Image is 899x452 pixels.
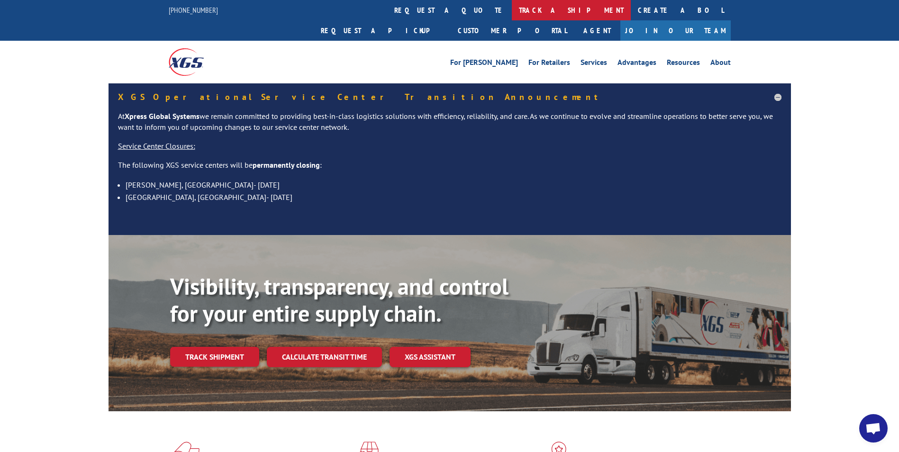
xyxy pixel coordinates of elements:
strong: permanently closing [253,160,320,170]
h5: XGS Operational Service Center Transition Announcement [118,93,781,101]
li: [PERSON_NAME], [GEOGRAPHIC_DATA]- [DATE] [126,179,781,191]
b: Visibility, transparency, and control for your entire supply chain. [170,271,509,328]
a: Resources [667,59,700,69]
a: XGS ASSISTANT [390,347,471,367]
a: For Retailers [528,59,570,69]
a: Track shipment [170,347,259,367]
a: Request a pickup [314,20,451,41]
a: Open chat [859,414,888,443]
p: The following XGS service centers will be : [118,160,781,179]
u: Service Center Closures: [118,141,195,151]
a: Join Our Team [620,20,731,41]
li: [GEOGRAPHIC_DATA], [GEOGRAPHIC_DATA]- [DATE] [126,191,781,203]
a: Services [581,59,607,69]
a: Customer Portal [451,20,574,41]
a: [PHONE_NUMBER] [169,5,218,15]
a: For [PERSON_NAME] [450,59,518,69]
a: About [710,59,731,69]
strong: Xpress Global Systems [125,111,200,121]
p: At we remain committed to providing best-in-class logistics solutions with efficiency, reliabilit... [118,111,781,141]
a: Calculate transit time [267,347,382,367]
a: Advantages [617,59,656,69]
a: Agent [574,20,620,41]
